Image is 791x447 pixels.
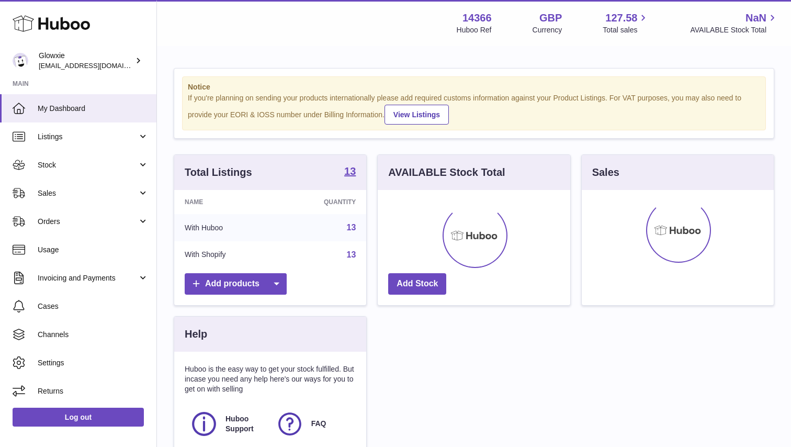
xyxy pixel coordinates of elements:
span: My Dashboard [38,104,149,114]
th: Quantity [278,190,366,214]
h3: Total Listings [185,165,252,180]
span: Stock [38,160,138,170]
div: Glowxie [39,51,133,71]
div: Huboo Ref [457,25,492,35]
strong: 13 [344,166,356,176]
a: Add Stock [388,273,446,295]
strong: GBP [539,11,562,25]
span: [EMAIL_ADDRESS][DOMAIN_NAME] [39,61,154,70]
a: 13 [344,166,356,178]
a: Log out [13,408,144,427]
a: FAQ [276,410,351,438]
a: Huboo Support [190,410,265,438]
span: Settings [38,358,149,368]
span: Sales [38,188,138,198]
h3: AVAILABLE Stock Total [388,165,505,180]
span: Huboo Support [225,414,264,434]
strong: Notice [188,82,760,92]
a: 13 [347,223,356,232]
div: Currency [533,25,562,35]
div: If you're planning on sending your products internationally please add required customs informati... [188,93,760,125]
span: AVAILABLE Stock Total [690,25,778,35]
span: FAQ [311,419,326,429]
span: Total sales [603,25,649,35]
h3: Help [185,327,207,341]
a: 127.58 Total sales [603,11,649,35]
img: suraj@glowxie.com [13,53,28,69]
span: Usage [38,245,149,255]
span: Channels [38,330,149,340]
span: Orders [38,217,138,227]
span: Listings [38,132,138,142]
h3: Sales [592,165,619,180]
span: Invoicing and Payments [38,273,138,283]
span: Cases [38,301,149,311]
p: Huboo is the easy way to get your stock fulfilled. But incase you need any help here's our ways f... [185,364,356,394]
span: NaN [745,11,766,25]
a: Add products [185,273,287,295]
td: With Shopify [174,241,278,269]
span: 127.58 [605,11,637,25]
a: View Listings [385,105,449,125]
th: Name [174,190,278,214]
span: Returns [38,386,149,396]
a: 13 [347,250,356,259]
strong: 14366 [462,11,492,25]
td: With Huboo [174,214,278,241]
a: NaN AVAILABLE Stock Total [690,11,778,35]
